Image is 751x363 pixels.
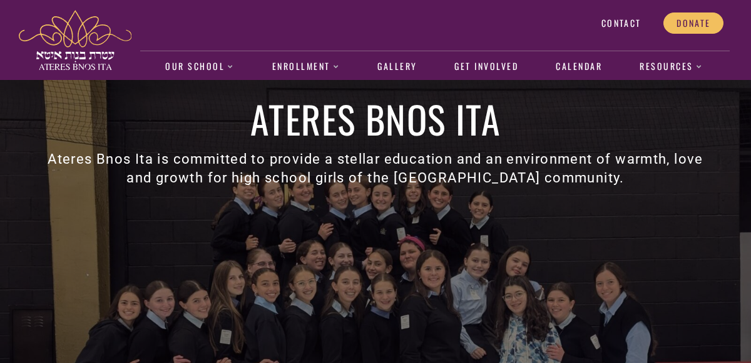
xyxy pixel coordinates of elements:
a: Get Involved [448,52,525,81]
h1: Ateres Bnos Ita [39,100,712,137]
span: Contact [601,17,641,29]
img: ateres [19,10,131,70]
span: Donate [677,17,710,29]
a: Gallery [371,52,424,81]
a: Enrollment [265,52,346,81]
a: Contact [588,12,654,34]
h3: Ateres Bnos Ita is committed to provide a stellar education and an environment of warmth, love an... [39,150,712,187]
a: Resources [633,52,710,81]
a: Our School [159,52,241,81]
a: Donate [663,12,723,34]
a: Calendar [549,52,609,81]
